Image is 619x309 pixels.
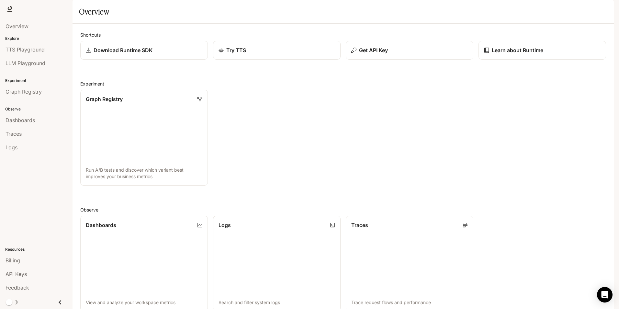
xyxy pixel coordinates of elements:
a: Learn about Runtime [478,41,606,60]
p: Search and filter system logs [219,299,335,306]
h2: Experiment [80,80,606,87]
p: Trace request flows and performance [351,299,468,306]
h2: Observe [80,206,606,213]
p: Try TTS [226,46,246,54]
p: Graph Registry [86,95,123,103]
h1: Overview [79,5,109,18]
p: Learn about Runtime [492,46,543,54]
a: Try TTS [213,41,341,60]
h2: Shortcuts [80,31,606,38]
p: Traces [351,221,368,229]
p: Dashboards [86,221,116,229]
div: Open Intercom Messenger [597,287,613,303]
p: Download Runtime SDK [94,46,152,54]
p: Get API Key [359,46,388,54]
a: Graph RegistryRun A/B tests and discover which variant best improves your business metrics [80,90,208,186]
p: Run A/B tests and discover which variant best improves your business metrics [86,167,202,180]
p: Logs [219,221,231,229]
button: Get API Key [346,41,473,60]
a: Download Runtime SDK [80,41,208,60]
p: View and analyze your workspace metrics [86,299,202,306]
